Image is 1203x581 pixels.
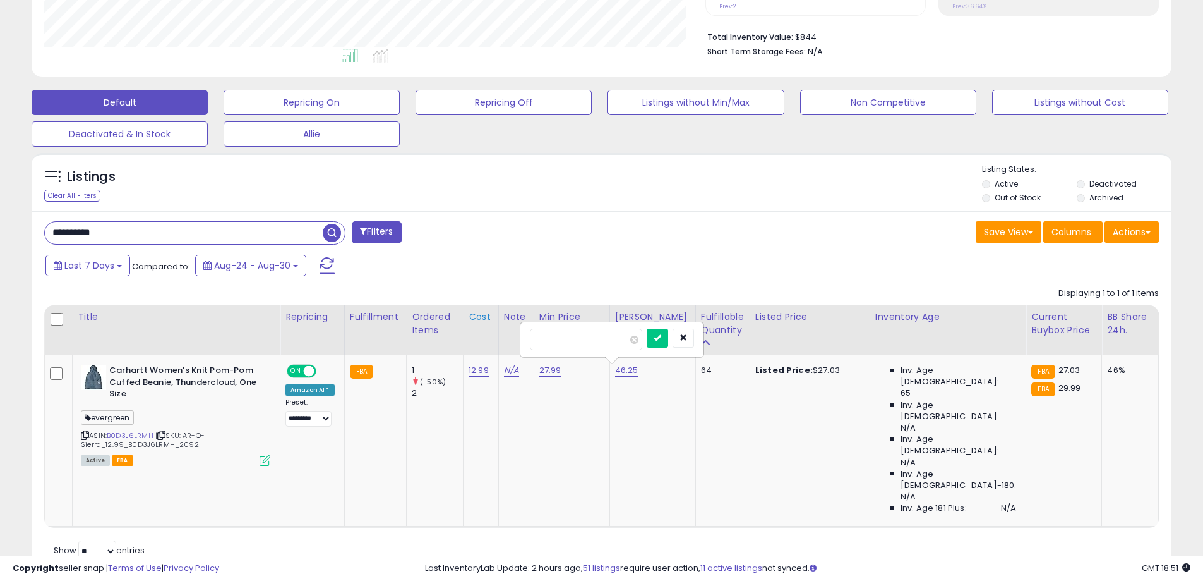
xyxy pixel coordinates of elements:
[350,365,373,379] small: FBA
[1107,365,1149,376] div: 46%
[901,491,916,503] span: N/A
[982,164,1171,176] p: Listing States:
[32,90,208,115] button: Default
[1031,365,1055,379] small: FBA
[469,310,493,324] div: Cost
[707,32,793,42] b: Total Inventory Value:
[285,384,335,396] div: Amazon AI *
[995,192,1041,203] label: Out of Stock
[1089,192,1123,203] label: Archived
[976,221,1041,243] button: Save View
[13,563,219,575] div: seller snap | |
[504,364,519,377] a: N/A
[164,562,219,574] a: Privacy Policy
[707,28,1149,44] li: $844
[67,168,116,186] h5: Listings
[420,377,446,387] small: (-50%)
[992,90,1168,115] button: Listings without Cost
[808,46,823,58] span: N/A
[701,365,740,376] div: 64
[288,366,304,377] span: ON
[416,90,592,115] button: Repricing Off
[1089,178,1137,189] label: Deactivated
[1043,221,1103,243] button: Columns
[108,562,162,574] a: Terms of Use
[81,431,205,450] span: | SKU: AR-O-Sierra_12.99_B0D3J6LRMH_2092
[132,260,190,272] span: Compared to:
[700,562,762,574] a: 11 active listings
[314,366,335,377] span: OFF
[1031,382,1055,396] small: FBA
[1001,503,1016,514] span: N/A
[1058,288,1159,300] div: Displaying 1 to 1 of 1 items
[755,365,860,376] div: $27.03
[539,364,561,377] a: 27.99
[901,468,1016,491] span: Inv. Age [DEMOGRAPHIC_DATA]-180:
[81,410,134,425] span: evergreen
[755,364,813,376] b: Listed Price:
[425,563,1190,575] div: Last InventoryLab Update: 2 hours ago, require user action, not synced.
[583,562,620,574] a: 51 listings
[112,455,133,466] span: FBA
[875,310,1020,324] div: Inventory Age
[707,46,806,57] b: Short Term Storage Fees:
[1058,382,1081,394] span: 29.99
[350,310,401,324] div: Fulfillment
[81,455,110,466] span: All listings currently available for purchase on Amazon
[901,422,916,434] span: N/A
[81,365,106,390] img: 41J4VOxm7bL._SL40_.jpg
[901,434,1016,456] span: Inv. Age [DEMOGRAPHIC_DATA]:
[224,90,400,115] button: Repricing On
[504,310,529,324] div: Note
[412,310,458,337] div: Ordered Items
[1058,364,1080,376] span: 27.03
[412,365,463,376] div: 1
[352,221,401,243] button: Filters
[13,562,59,574] strong: Copyright
[214,259,290,272] span: Aug-24 - Aug-30
[54,544,145,556] span: Show: entries
[901,400,1016,422] span: Inv. Age [DEMOGRAPHIC_DATA]:
[412,388,463,399] div: 2
[81,365,270,465] div: ASIN:
[195,255,306,276] button: Aug-24 - Aug-30
[469,364,489,377] a: 12.99
[1051,226,1091,238] span: Columns
[1031,310,1096,337] div: Current Buybox Price
[78,310,275,324] div: Title
[901,388,911,399] span: 65
[539,310,604,324] div: Min Price
[285,310,339,324] div: Repricing
[901,503,967,514] span: Inv. Age 181 Plus:
[701,310,745,337] div: Fulfillable Quantity
[755,310,865,324] div: Listed Price
[44,190,100,202] div: Clear All Filters
[952,3,986,10] small: Prev: 36.64%
[615,310,690,324] div: [PERSON_NAME]
[800,90,976,115] button: Non Competitive
[107,431,153,441] a: B0D3J6LRMH
[995,178,1018,189] label: Active
[64,259,114,272] span: Last 7 Days
[1104,221,1159,243] button: Actions
[45,255,130,276] button: Last 7 Days
[109,365,263,403] b: Carhartt Women's Knit Pom-Pom Cuffed Beanie, Thundercloud, One Size
[901,365,1016,388] span: Inv. Age [DEMOGRAPHIC_DATA]:
[607,90,784,115] button: Listings without Min/Max
[224,121,400,147] button: Allie
[719,3,736,10] small: Prev: 2
[285,398,335,427] div: Preset:
[1107,310,1153,337] div: BB Share 24h.
[901,457,916,468] span: N/A
[32,121,208,147] button: Deactivated & In Stock
[615,364,638,377] a: 46.25
[1142,562,1190,574] span: 2025-09-8 18:51 GMT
